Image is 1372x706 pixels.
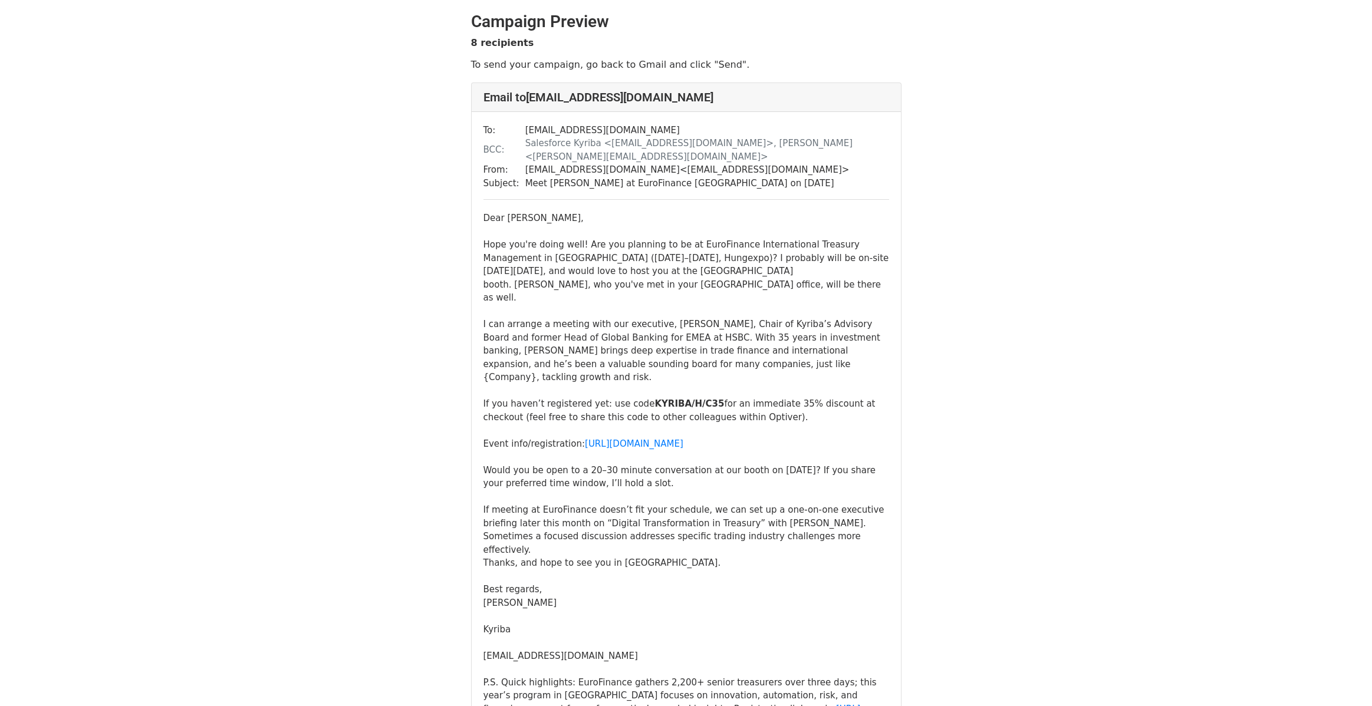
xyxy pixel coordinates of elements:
[483,163,525,177] td: From:
[471,12,901,32] h2: Campaign Preview
[483,424,889,464] div: Event info/registration:
[483,177,525,190] td: Subject:
[483,583,889,662] div: Best regards, [PERSON_NAME] Kyriba [EMAIL_ADDRESS][DOMAIN_NAME]
[483,490,889,583] div: If meeting at EuroFinance doesn’t fit your schedule, we can set up a one-on-one executive briefin...
[483,225,889,305] div: Hope you're doing well! Are you planning to be at EuroFinance International Treasury Management i...
[654,398,724,409] b: KYRIBA/H/C35
[471,58,901,71] p: To send your campaign, go back to Gmail and click "Send".
[483,212,889,225] div: Dear [PERSON_NAME],
[525,163,889,177] td: [EMAIL_ADDRESS][DOMAIN_NAME] < [EMAIL_ADDRESS][DOMAIN_NAME] >
[525,177,889,190] td: Meet [PERSON_NAME] at EuroFinance [GEOGRAPHIC_DATA] on [DATE]
[471,37,534,48] strong: 8 recipients
[483,137,525,163] td: BCC:
[483,124,525,137] td: To:
[585,438,683,449] a: [URL][DOMAIN_NAME]
[483,90,889,104] h4: Email to [EMAIL_ADDRESS][DOMAIN_NAME]
[483,318,889,384] div: I can arrange a meeting with our executive, [PERSON_NAME], Chair of Kyriba’s Advisory Board and f...
[525,124,889,137] td: [EMAIL_ADDRESS][DOMAIN_NAME]
[483,397,889,424] div: If you haven’t registered yet: use code for an immediate 35% discount at checkout (feel free to s...
[483,464,889,490] div: Would you be open to a 20–30 minute conversation at our booth on [DATE]? If you share your prefer...
[525,137,889,163] td: Salesforce Kyriba <[EMAIL_ADDRESS][DOMAIN_NAME]>, [PERSON_NAME] < [PERSON_NAME][EMAIL_ADDRESS][DO...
